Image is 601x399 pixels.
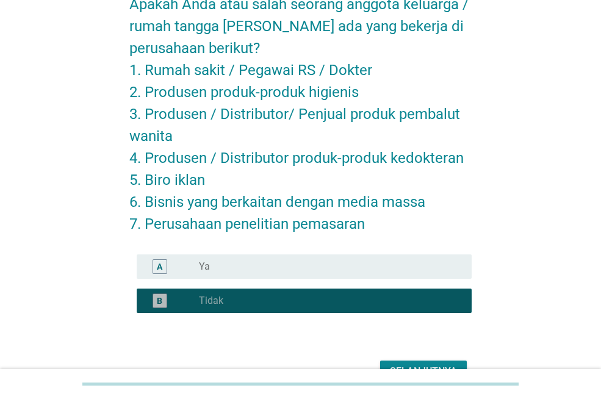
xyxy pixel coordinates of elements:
[157,294,162,307] div: B
[199,295,223,307] label: Tidak
[390,364,457,379] div: Selanjutnya
[157,260,162,273] div: A
[380,361,467,383] button: Selanjutnya
[199,261,210,273] label: Ya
